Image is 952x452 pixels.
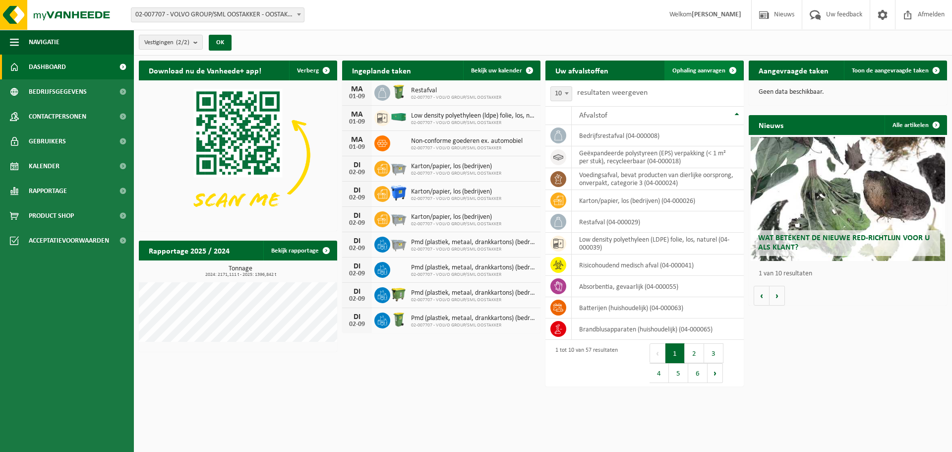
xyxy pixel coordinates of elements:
[347,187,367,194] div: DI
[144,35,189,50] span: Vestigingen
[297,67,319,74] span: Verberg
[390,311,407,328] img: WB-0240-HPE-GN-50
[572,125,744,146] td: bedrijfsrestafval (04-000008)
[347,119,367,126] div: 01-09
[754,286,770,306] button: Vorige
[572,190,744,211] td: karton/papier, los (bedrijven) (04-000026)
[347,313,367,321] div: DI
[572,168,744,190] td: voedingsafval, bevat producten van dierlijke oorsprong, onverpakt, categorie 3 (04-000024)
[347,85,367,93] div: MA
[685,343,704,363] button: 2
[29,79,87,104] span: Bedrijfsgegevens
[751,137,945,261] a: Wat betekent de nieuwe RED-richtlijn voor u als klant?
[139,35,203,50] button: Vestigingen(2/2)
[572,233,744,255] td: low density polyethyleen (LDPE) folie, los, naturel (04-000039)
[29,129,66,154] span: Gebruikers
[29,55,66,79] span: Dashboard
[545,61,618,80] h2: Uw afvalstoffen
[672,67,725,74] span: Ophaling aanvragen
[347,111,367,119] div: MA
[411,272,535,278] span: 02-007707 - VOLVO GROUP/SML OOSTAKKER
[411,171,501,177] span: 02-007707 - VOLVO GROUP/SML OOSTAKKER
[411,264,535,272] span: Pmd (plastiek, metaal, drankkartons) (bedrijven)
[572,297,744,319] td: batterijen (huishoudelijk) (04-000063)
[471,67,522,74] span: Bekijk uw kalender
[411,163,501,171] span: Karton/papier, los (bedrijven)
[347,270,367,277] div: 02-09
[411,297,535,303] span: 02-007707 - VOLVO GROUP/SML OOSTAKKER
[550,342,618,384] div: 1 tot 10 van 57 resultaten
[176,39,189,46] count: (2/2)
[29,179,67,203] span: Rapportage
[411,95,501,101] span: 02-007707 - VOLVO GROUP/SML OOSTAKKER
[411,213,501,221] span: Karton/papier, los (bedrijven)
[579,112,607,120] span: Afvalstof
[411,120,535,126] span: 02-007707 - VOLVO GROUP/SML OOSTAKKER
[411,137,523,145] span: Non-conforme goederen ex. automobiel
[650,343,665,363] button: Previous
[347,161,367,169] div: DI
[572,211,744,233] td: restafval (04-000029)
[749,61,838,80] h2: Aangevraagde taken
[131,8,304,22] span: 02-007707 - VOLVO GROUP/SML OOSTAKKER - OOSTAKKER
[29,203,74,228] span: Product Shop
[390,83,407,100] img: WB-0240-HPE-GN-50
[29,228,109,253] span: Acceptatievoorwaarden
[692,11,741,18] strong: [PERSON_NAME]
[390,113,407,122] img: HK-XC-40-GN-00
[139,241,239,260] h2: Rapportage 2025 / 2024
[759,270,942,277] p: 1 van 10 resultaten
[665,343,685,363] button: 1
[347,93,367,100] div: 01-09
[844,61,946,80] a: Toon de aangevraagde taken
[144,272,337,277] span: 2024: 2171,111 t - 2025: 1396,842 t
[708,363,723,383] button: Next
[770,286,785,306] button: Volgende
[650,363,669,383] button: 4
[669,363,688,383] button: 5
[347,288,367,296] div: DI
[852,67,929,74] span: Toon de aangevraagde taken
[347,220,367,227] div: 02-09
[347,237,367,245] div: DI
[550,86,572,101] span: 10
[131,7,304,22] span: 02-007707 - VOLVO GROUP/SML OOSTAKKER - OOSTAKKER
[411,188,501,196] span: Karton/papier, los (bedrijven)
[347,262,367,270] div: DI
[347,194,367,201] div: 02-09
[411,112,535,120] span: Low density polyethyleen (ldpe) folie, los, naturel
[411,145,523,151] span: 02-007707 - VOLVO GROUP/SML OOSTAKKER
[342,61,421,80] h2: Ingeplande taken
[411,289,535,297] span: Pmd (plastiek, metaal, drankkartons) (bedrijven)
[411,239,535,247] span: Pmd (plastiek, metaal, drankkartons) (bedrijven)
[704,343,723,363] button: 3
[572,276,744,297] td: absorbentia, gevaarlijk (04-000055)
[29,30,59,55] span: Navigatie
[390,286,407,303] img: WB-1100-HPE-GN-50
[390,235,407,252] img: WB-2500-GAL-GY-01
[144,265,337,277] h3: Tonnage
[749,115,793,134] h2: Nieuws
[572,255,744,276] td: risicohoudend medisch afval (04-000041)
[139,80,337,229] img: Download de VHEPlus App
[347,212,367,220] div: DI
[289,61,336,80] button: Verberg
[688,363,708,383] button: 6
[411,247,535,253] span: 02-007707 - VOLVO GROUP/SML OOSTAKKER
[411,323,535,328] span: 02-007707 - VOLVO GROUP/SML OOSTAKKER
[347,169,367,176] div: 02-09
[759,89,937,96] p: Geen data beschikbaar.
[29,154,59,179] span: Kalender
[411,315,535,323] span: Pmd (plastiek, metaal, drankkartons) (bedrijven)
[551,87,572,101] span: 10
[209,35,232,51] button: OK
[572,319,744,340] td: brandblusapparaten (huishoudelijk) (04-000065)
[390,185,407,201] img: WB-1100-HPE-BE-01
[885,115,946,135] a: Alle artikelen
[411,221,501,227] span: 02-007707 - VOLVO GROUP/SML OOSTAKKER
[758,234,930,252] span: Wat betekent de nieuwe RED-richtlijn voor u als klant?
[347,321,367,328] div: 02-09
[29,104,86,129] span: Contactpersonen
[463,61,539,80] a: Bekijk uw kalender
[390,159,407,176] img: WB-2500-GAL-GY-01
